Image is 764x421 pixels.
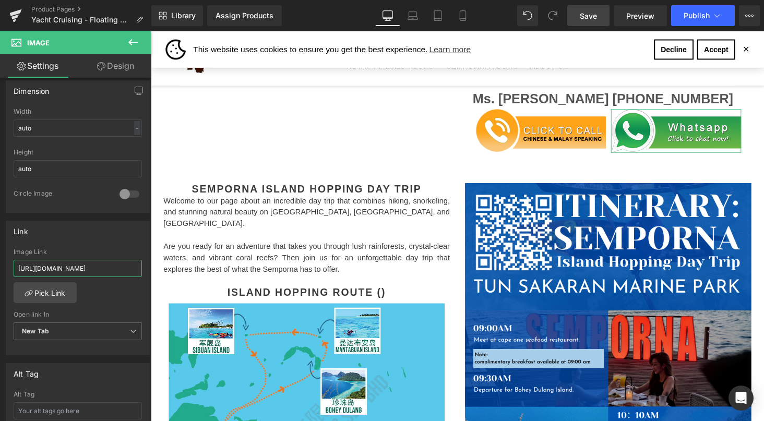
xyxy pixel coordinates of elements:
div: Height [14,149,142,156]
a: Desktop [375,5,400,26]
a: Pick Link [14,282,77,303]
div: Width [14,108,142,115]
div: Alt Tag [14,391,142,398]
p: Are you ready for an adventure that takes you through lush rainforests, crystal-clear waters, and... [13,216,308,251]
span: Image [27,39,50,47]
span: This website uses cookies to ensure you get the best experience. [44,11,510,27]
div: Assign Products [216,11,273,20]
div: Alt Tag [14,364,39,378]
div: Circle Image [14,189,109,200]
span: Library [171,11,196,20]
span: ABOUT US [390,31,430,40]
input: https://your-shop.myshopify.com [14,260,142,277]
a: Preview [614,5,667,26]
input: auto [14,119,142,137]
h2: Semporna Island Hopping Day Trip [13,157,308,169]
h3: Ms. [PERSON_NAME] [PHONE_NUMBER] [331,60,611,80]
button: More [739,5,760,26]
a: New Library [151,5,203,26]
button: Undo [517,5,538,26]
a: Design [78,54,153,78]
h2: island hopping route () [13,263,308,275]
input: auto [14,160,142,177]
span: Close the cookie banner [610,16,616,22]
b: New Tab [22,327,49,335]
input: Your alt tags go here [14,402,142,419]
div: Open link In [14,311,142,318]
a: Laptop [400,5,425,26]
span: Preview [626,10,654,21]
a: Learn more [285,11,331,27]
span: Save [580,10,597,21]
div: Link [14,221,28,236]
p: Welcome to our page about an incredible day trip that combines hiking, snorkeling, and stunning n... [13,169,308,205]
span: Publish [684,11,710,20]
div: Image Link [14,248,142,256]
div: - [134,121,140,135]
div: Open Intercom Messenger [729,386,754,411]
button: Publish [671,5,735,26]
a: Mobile [450,5,475,26]
span: SEMPORNA TOURS [304,31,378,40]
a: Accept [563,8,602,29]
button: Redo [542,5,563,26]
a: Product Pages [31,5,151,14]
div: Dimension [14,81,50,95]
img: Sunbear Travel & Tours Sdn Bhd [15,8,36,29]
span: Yacht Cruising - Floating Club House [31,16,132,24]
span: KOTA KINABALU TOURS [201,31,291,40]
a: Tablet [425,5,450,26]
a: Decline [518,8,559,29]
